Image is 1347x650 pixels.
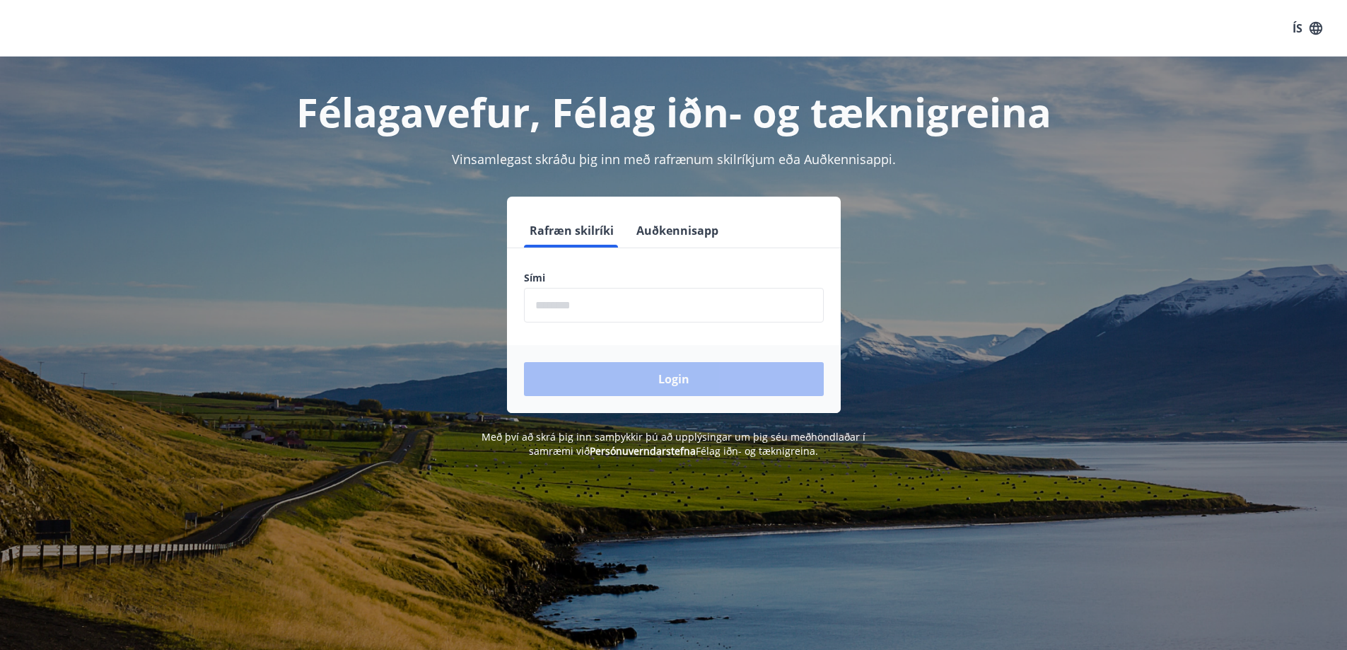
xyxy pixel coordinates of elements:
button: Auðkennisapp [631,214,724,248]
span: Vinsamlegast skráðu þig inn með rafrænum skilríkjum eða Auðkennisappi. [452,151,896,168]
button: Rafræn skilríki [524,214,619,248]
button: ÍS [1285,16,1330,41]
span: Með því að skrá þig inn samþykkir þú að upplýsingar um þig séu meðhöndlaðar í samræmi við Félag i... [482,430,865,458]
label: Sími [524,271,824,285]
a: Persónuverndarstefna [590,444,696,458]
h1: Félagavefur, Félag iðn- og tæknigreina [182,85,1166,139]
